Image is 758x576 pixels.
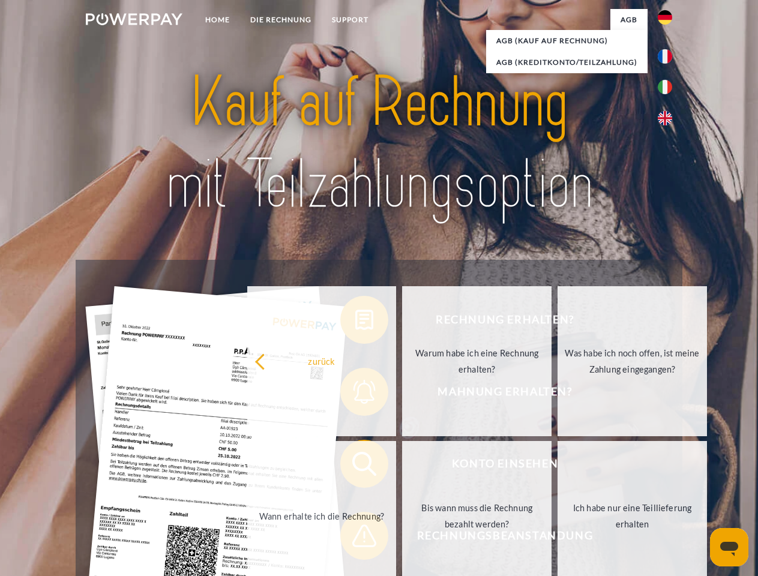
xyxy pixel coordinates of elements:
[565,345,700,377] div: Was habe ich noch offen, ist meine Zahlung eingegangen?
[558,286,707,436] a: Was habe ich noch offen, ist meine Zahlung eingegangen?
[658,49,672,64] img: fr
[658,10,672,25] img: de
[710,528,748,566] iframe: Schaltfläche zum Öffnen des Messaging-Fensters
[322,9,379,31] a: SUPPORT
[565,500,700,532] div: Ich habe nur eine Teillieferung erhalten
[658,111,672,125] img: en
[195,9,240,31] a: Home
[254,353,390,369] div: zurück
[486,52,648,73] a: AGB (Kreditkonto/Teilzahlung)
[409,500,544,532] div: Bis wann muss die Rechnung bezahlt werden?
[115,58,643,230] img: title-powerpay_de.svg
[486,30,648,52] a: AGB (Kauf auf Rechnung)
[409,345,544,377] div: Warum habe ich eine Rechnung erhalten?
[240,9,322,31] a: DIE RECHNUNG
[658,80,672,94] img: it
[86,13,182,25] img: logo-powerpay-white.svg
[254,508,390,524] div: Wann erhalte ich die Rechnung?
[610,9,648,31] a: agb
